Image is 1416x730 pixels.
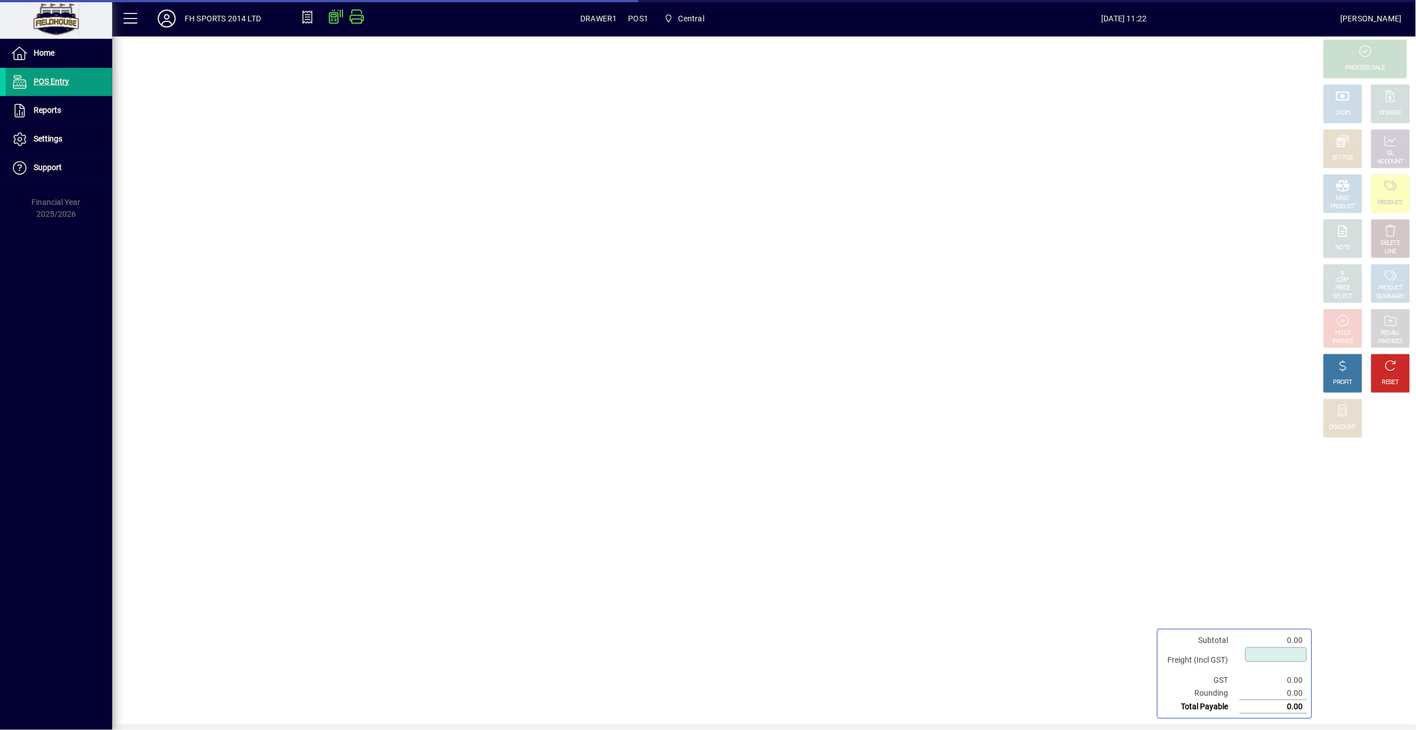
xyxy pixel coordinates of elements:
div: SUMMARY [1377,293,1405,301]
div: PROCESS SALE [1346,64,1385,72]
td: Freight (Incl GST) [1162,647,1240,674]
div: FH SPORTS 2014 LTD [185,10,261,28]
span: Home [34,48,54,57]
a: Settings [6,125,112,153]
div: PRODUCT [1330,203,1355,211]
td: 0.00 [1240,634,1307,647]
div: PRODUCT [1378,199,1403,207]
span: POS1 [629,10,649,28]
td: GST [1162,674,1240,687]
td: 0.00 [1240,700,1307,714]
div: HOLD [1336,329,1350,337]
span: Settings [34,134,62,143]
td: Subtotal [1162,634,1240,647]
a: Home [6,39,112,67]
span: [DATE] 11:22 [908,10,1341,28]
div: PROFIT [1333,378,1353,387]
span: POS Entry [34,77,69,86]
div: GL [1387,149,1395,158]
td: Rounding [1162,687,1240,700]
div: PRODUCT [1378,284,1403,293]
div: PRICE [1336,284,1351,293]
div: RESET [1382,378,1399,387]
button: Profile [149,8,185,29]
td: 0.00 [1240,674,1307,687]
span: Reports [34,106,61,115]
span: Central [679,10,704,28]
div: EFTPOS [1333,154,1354,162]
span: DRAWER1 [580,10,617,28]
div: SELECT [1333,293,1353,301]
div: RECALL [1381,329,1401,337]
div: NOTE [1336,244,1350,252]
span: Support [34,163,62,172]
span: Central [659,8,709,29]
div: CASH [1336,109,1350,117]
div: INVOICE [1332,337,1353,346]
td: 0.00 [1240,687,1307,700]
div: DISCOUNT [1330,423,1357,432]
div: [PERSON_NAME] [1341,10,1402,28]
div: LINE [1385,248,1396,256]
div: DELETE [1381,239,1400,248]
a: Support [6,154,112,182]
div: CHARGE [1380,109,1402,117]
td: Total Payable [1162,700,1240,714]
div: ACCOUNT [1378,158,1404,166]
div: MISC [1336,194,1350,203]
a: Reports [6,97,112,125]
div: INVOICES [1378,337,1403,346]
